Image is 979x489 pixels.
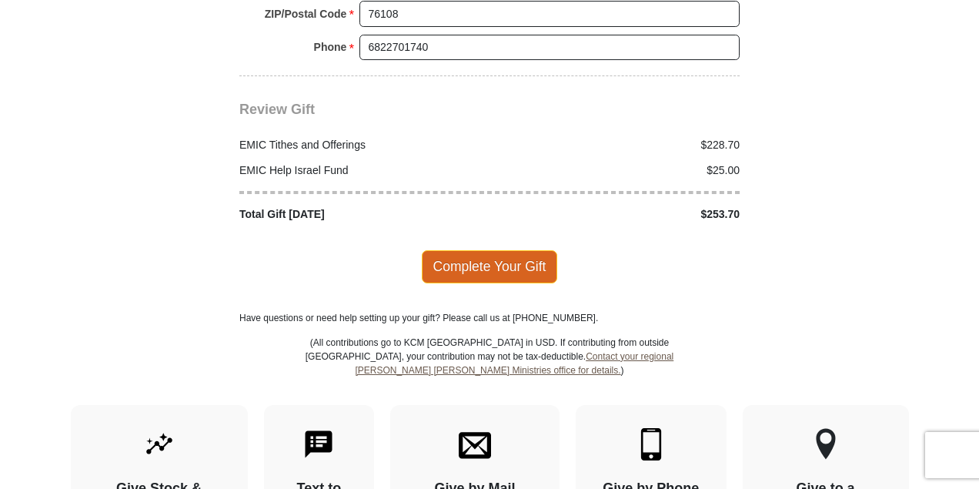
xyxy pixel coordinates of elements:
div: EMIC Tithes and Offerings [232,137,490,153]
strong: Phone [314,36,347,58]
div: $25.00 [489,162,748,179]
a: Contact your regional [PERSON_NAME] [PERSON_NAME] Ministries office for details. [355,351,673,376]
div: Total Gift [DATE] [232,206,490,223]
img: other-region [815,428,837,461]
img: mobile.svg [635,428,667,461]
p: (All contributions go to KCM [GEOGRAPHIC_DATA] in USD. If contributing from outside [GEOGRAPHIC_D... [305,336,674,405]
img: text-to-give.svg [302,428,335,461]
p: Have questions or need help setting up your gift? Please call us at [PHONE_NUMBER]. [239,311,740,325]
img: give-by-stock.svg [143,428,175,461]
strong: ZIP/Postal Code [265,3,347,25]
div: $228.70 [489,137,748,153]
img: envelope.svg [459,428,491,461]
div: EMIC Help Israel Fund [232,162,490,179]
span: Review Gift [239,102,315,117]
div: $253.70 [489,206,748,223]
span: Complete Your Gift [422,250,558,283]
